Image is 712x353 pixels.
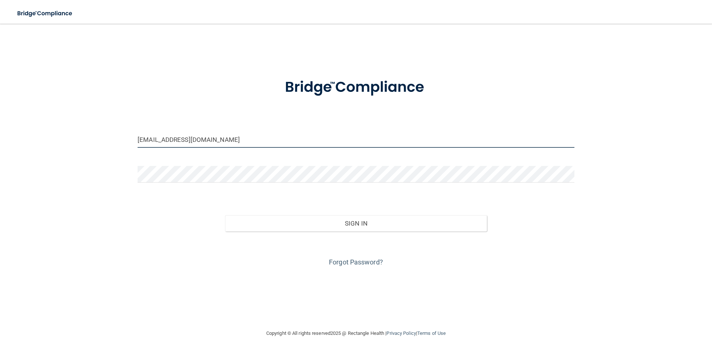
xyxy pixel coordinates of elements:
[138,131,574,148] input: Email
[225,215,487,232] button: Sign In
[221,322,491,345] div: Copyright © All rights reserved 2025 @ Rectangle Health | |
[329,258,383,266] a: Forgot Password?
[270,68,442,107] img: bridge_compliance_login_screen.278c3ca4.svg
[386,330,416,336] a: Privacy Policy
[11,6,79,21] img: bridge_compliance_login_screen.278c3ca4.svg
[417,330,446,336] a: Terms of Use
